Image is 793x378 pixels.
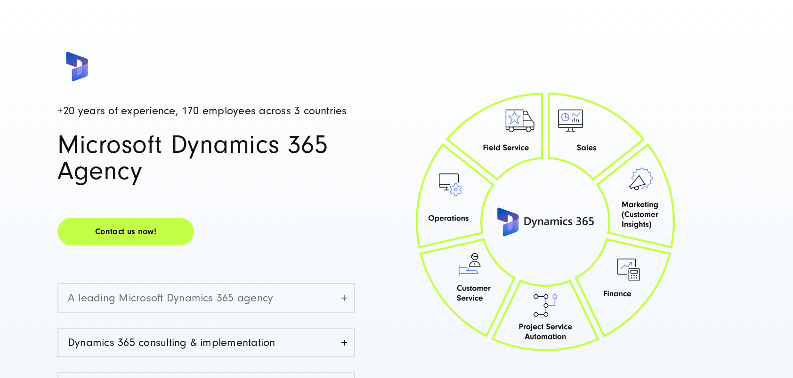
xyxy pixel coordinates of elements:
a: Contact us now! [57,218,194,245]
a: Dynamics 365 consulting & implementation [58,329,354,356]
a: A leading Microsoft Dynamics 365 agency [58,284,354,312]
h4: +20 years of experience, 170 employees across 3 countries [57,105,355,117]
img: Microsoft Dynamics 365 CRM Consulting & Implementation Agentur SUNZINET [402,36,689,365]
h1: Microsoft Dynamics 365 Agency [57,132,355,184]
img: Microsoft_Dynamics_365_Icon_SUNZINET [57,47,97,87]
